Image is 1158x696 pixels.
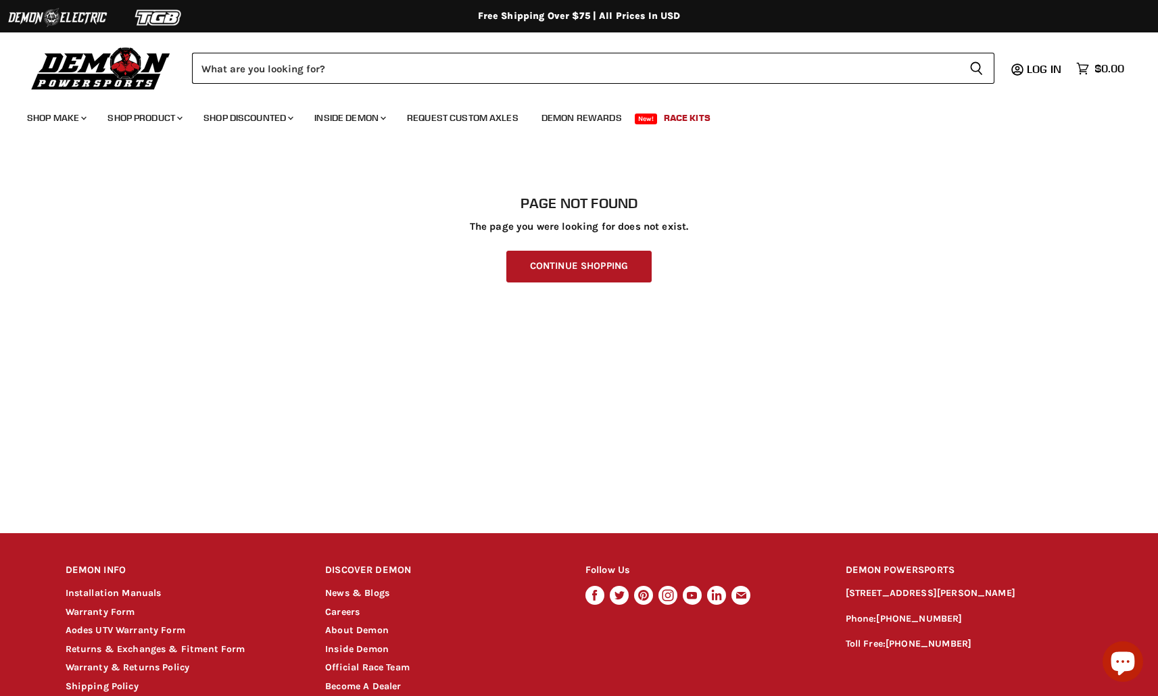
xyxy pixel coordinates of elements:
[39,10,1120,22] div: Free Shipping Over $75 | All Prices In USD
[1069,59,1131,78] a: $0.00
[193,104,301,132] a: Shop Discounted
[192,53,959,84] input: Search
[66,662,190,673] a: Warranty & Returns Policy
[7,5,108,30] img: Demon Electric Logo 2
[66,606,135,618] a: Warranty Form
[27,44,175,92] img: Demon Powersports
[325,606,360,618] a: Careers
[325,680,401,692] a: Become A Dealer
[17,104,95,132] a: Shop Make
[1099,641,1147,685] inbox-online-store-chat: Shopify online store chat
[66,680,139,692] a: Shipping Policy
[846,586,1093,601] p: [STREET_ADDRESS][PERSON_NAME]
[876,613,962,624] a: [PHONE_NUMBER]
[17,99,1121,132] ul: Main menu
[846,637,1093,652] p: Toll Free:
[66,555,300,587] h2: DEMON INFO
[304,104,394,132] a: Inside Demon
[397,104,529,132] a: Request Custom Axles
[108,5,210,30] img: TGB Logo 2
[66,587,162,599] a: Installation Manuals
[66,624,185,636] a: Aodes UTV Warranty Form
[66,195,1093,212] h1: Page not found
[1021,63,1069,75] a: Log in
[325,643,389,655] a: Inside Demon
[886,638,971,649] a: [PHONE_NUMBER]
[325,662,410,673] a: Official Race Team
[506,251,652,282] a: Continue Shopping
[585,555,820,587] h2: Follow Us
[846,612,1093,627] p: Phone:
[66,221,1093,232] p: The page you were looking for does not exist.
[192,53,994,84] form: Product
[635,114,658,124] span: New!
[1094,62,1124,75] span: $0.00
[1027,62,1061,76] span: Log in
[325,624,389,636] a: About Demon
[325,555,560,587] h2: DISCOVER DEMON
[654,104,721,132] a: Race Kits
[325,587,389,599] a: News & Blogs
[531,104,632,132] a: Demon Rewards
[846,555,1093,587] h2: DEMON POWERSPORTS
[66,643,245,655] a: Returns & Exchanges & Fitment Form
[959,53,994,84] button: Search
[97,104,191,132] a: Shop Product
